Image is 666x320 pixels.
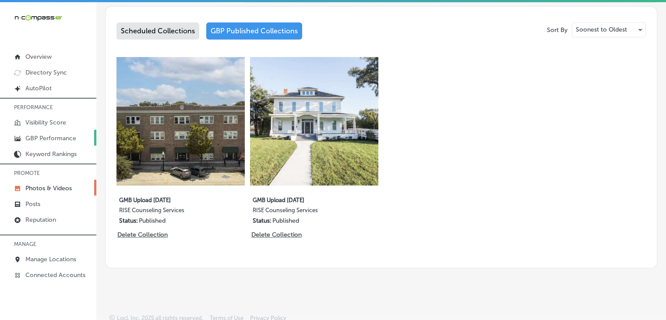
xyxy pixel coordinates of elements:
[119,217,138,224] p: Status:
[250,57,378,185] img: Collection thumbnail
[25,135,76,142] p: GBP Performance
[139,217,166,224] p: Published
[576,25,627,34] p: Soonest to Oldest
[25,200,40,208] p: Posts
[14,14,62,22] img: 660ab0bf-5cc7-4cb8-ba1c-48b5ae0f18e60NCTV_CLogo_TV_Black_-500x88.png
[25,150,77,158] p: Keyword Rankings
[25,53,52,60] p: Overview
[25,119,66,126] p: Visibility Score
[25,69,67,76] p: Directory Sync
[251,231,301,238] p: Delete Collection
[25,271,85,279] p: Connected Accounts
[272,217,299,224] p: Published
[572,23,645,37] div: Soonest to Oldest
[119,207,219,217] label: RISE Counseling Services
[206,22,302,39] div: GBP Published Collections
[253,207,352,217] label: RISE Counseling Services
[116,22,199,39] div: Scheduled Collections
[253,217,271,224] p: Status:
[119,192,219,207] label: GMB Upload [DATE]
[25,185,72,192] p: Photos & Videos
[253,192,352,207] label: GMB Upload [DATE]
[547,26,567,34] p: Sort By
[117,231,167,238] p: Delete Collection
[25,216,56,224] p: Reputation
[116,57,245,185] img: Collection thumbnail
[25,85,52,92] p: AutoPilot
[25,256,76,263] p: Manage Locations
